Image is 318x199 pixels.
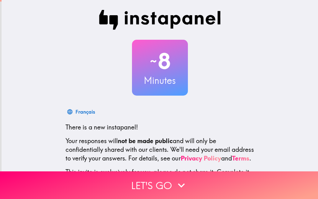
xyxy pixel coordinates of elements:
span: There is a new instapanel! [66,123,138,131]
h2: 8 [132,48,188,74]
a: Privacy Policy [181,154,221,162]
button: Français [66,106,98,118]
img: Instapanel [99,10,221,30]
div: Français [75,107,95,116]
p: Your responses will and will only be confidentially shared with our clients. We'll need your emai... [66,137,254,163]
h3: Minutes [132,74,188,87]
p: This invite is exclusively for you, please do not share it. Complete it soon because spots are li... [66,168,254,185]
b: not be made public [118,137,173,145]
a: Terms [232,154,249,162]
span: ~ [149,52,158,70]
